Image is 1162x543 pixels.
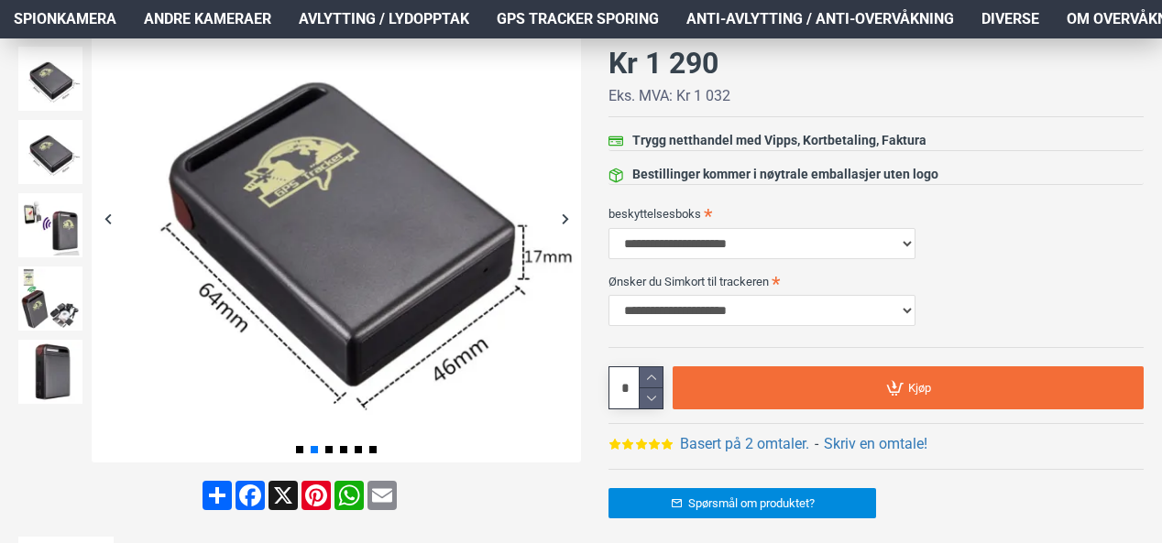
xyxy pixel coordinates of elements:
a: WhatsApp [333,481,366,510]
span: Go to slide 3 [325,446,333,453]
span: Kjøp [908,382,931,394]
span: GPS Tracker Sporing [497,8,659,30]
div: Bestillinger kommer i nøytrale emballasjer uten logo [632,165,938,184]
div: Next slide [549,202,581,234]
img: GPS tracker til person og kjøretøy- SpyGadgets.no [18,120,82,184]
a: Pinterest [300,481,333,510]
a: Email [366,481,399,510]
div: Trygg netthandel med Vipps, Kortbetaling, Faktura [632,131,926,150]
span: Go to slide 1 [296,446,303,453]
span: Go to slide 5 [355,446,362,453]
a: Skriv en omtale! [824,433,927,455]
span: Go to slide 2 [311,446,318,453]
b: - [815,435,818,452]
span: Go to slide 6 [369,446,377,453]
img: GPS tracker til person og kjøretøy- SpyGadgets.no [18,340,82,404]
a: Share [201,481,234,510]
label: beskyttelsesboks [608,199,1144,228]
img: GPS tracker til person og kjøretøy- SpyGadgets.no [18,47,82,111]
img: GPS tracker til person og kjøretøy- SpyGadgets.no [18,266,82,331]
div: Previous slide [92,202,124,234]
a: Basert på 2 omtaler. [680,433,809,455]
a: Facebook [234,481,267,510]
a: Spørsmål om produktet? [608,488,876,518]
div: Kr 1 290 [608,41,718,85]
a: X [267,481,300,510]
label: Ønsker du Simkort til trackeren [608,266,1144,296]
img: GPS tracker til person og kjøretøy- SpyGadgets.no [18,193,82,257]
span: Andre kameraer [144,8,271,30]
span: Diverse [981,8,1039,30]
span: Avlytting / Lydopptak [299,8,469,30]
span: Anti-avlytting / Anti-overvåkning [686,8,954,30]
span: Go to slide 4 [340,446,347,453]
span: Spionkamera [14,8,116,30]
